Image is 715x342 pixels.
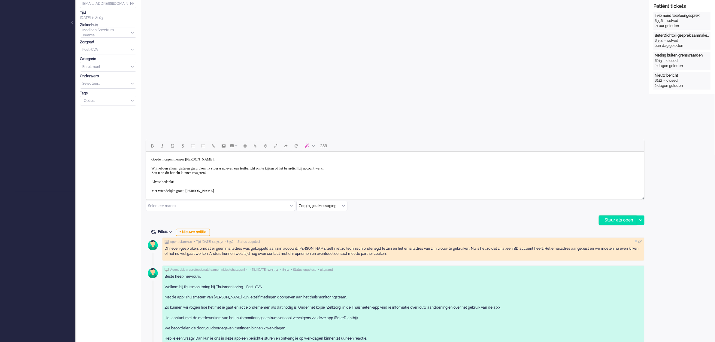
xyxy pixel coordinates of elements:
div: Resize [639,194,644,200]
div: Inkomend telefoongesprek [655,13,709,18]
div: closed [666,58,678,63]
div: Stuur als open [599,216,637,225]
span: Agent zbjcareprofessionalsteamomnideskchatagent • [170,268,247,272]
div: BeterDichtbij gesprek aanmaken mislukt. (4) [655,33,709,38]
span: • Tijd [DATE] 12:39:52 [194,240,223,244]
img: avatar [145,266,160,281]
div: Tijd [80,10,136,15]
div: 8354 [655,38,663,43]
button: Insert/edit link [208,141,219,151]
div: 2 dagen geleden [655,63,709,69]
div: Nieuw bericht [655,73,709,78]
div: Zorgpad [80,40,136,45]
span: Filters [158,230,174,234]
div: - [663,18,667,23]
div: 21 uur geleden [655,23,709,29]
button: Clear formatting [281,141,291,151]
button: Emoticons [240,141,250,151]
div: + Nieuwe notitie [176,229,210,236]
img: ic_note_grey.svg [165,240,169,244]
div: één dag geleden [655,43,709,48]
button: AI [301,141,317,151]
button: Table [229,141,240,151]
div: Meting buiten grenswaarden [655,53,709,58]
div: solved [667,38,678,43]
button: Bullet list [188,141,198,151]
button: Add attachment [250,141,260,151]
div: Tags [80,91,136,96]
div: 8213 [655,58,662,63]
div: Patiënt tickets [653,3,710,10]
button: 239 [317,141,330,151]
div: Ziekenhuis [80,23,136,28]
div: 8212 [655,78,662,83]
span: • uitgaand [318,268,333,272]
span: • Tijd [DATE] 12:35:34 [250,268,278,272]
div: Select Tags [80,96,136,106]
span: Agent stanmsc [170,240,192,244]
div: - [663,38,667,43]
iframe: Rich Text Area [146,152,644,194]
div: 8356 [655,18,663,23]
button: Delay message [260,141,271,151]
span: • Status opgelost [235,240,260,244]
span: • 8354 [280,268,289,272]
div: solved [667,18,678,23]
span: • 8356 [225,240,233,244]
img: avatar [145,238,160,253]
button: Insert/edit image [219,141,229,151]
div: - [662,78,666,83]
button: Fullscreen [271,141,281,151]
body: Rich Text Area. Press ALT-0 for help. [2,2,496,44]
button: Strikethrough [178,141,188,151]
button: Italic [157,141,168,151]
div: [DATE] 11:21:03 [80,10,136,20]
div: 2 dagen geleden [655,83,709,88]
button: Bold [147,141,157,151]
div: Dhr even gesproken, omdat er geen mailadres was gekoppeld aan zijn account. [PERSON_NAME] zelf ni... [165,246,642,256]
img: ic_chat_grey.svg [165,268,169,272]
span: • Status opgelost [291,268,316,272]
div: - [662,58,666,63]
div: Onderwerp [80,74,136,79]
div: Categorie [80,56,136,62]
button: Reset content [291,141,301,151]
button: Underline [168,141,178,151]
span: 239 [320,143,327,148]
div: closed [666,78,678,83]
button: Numbered list [198,141,208,151]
